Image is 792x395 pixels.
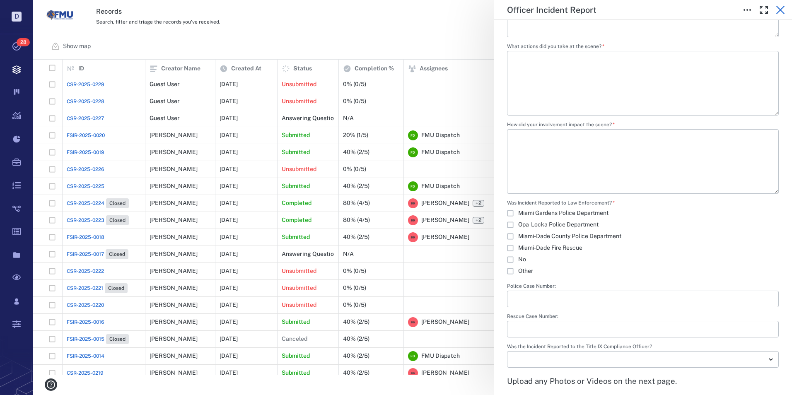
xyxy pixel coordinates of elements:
span: No [518,255,526,264]
span: Opa-Locka Police Department [518,221,599,229]
span: Help [19,6,36,13]
button: Toggle Fullscreen [756,2,772,18]
div: Rescue Case Number: [507,321,779,337]
span: Miami Gardens Police Department [518,209,608,217]
p: D [12,12,22,22]
h5: Officer Incident Report [507,5,596,15]
label: What actions did you take at the scene? [507,44,779,51]
label: Was Incident Reported to Law Enforcement? [507,200,628,207]
button: Toggle to Edit Boxes [739,2,756,18]
h3: Upload any Photos or Videos on the next page. [507,376,779,386]
label: How did your involvement impact the scene? [507,122,779,129]
body: Rich Text Area. Press ALT-0 for help. [7,7,264,14]
div: Was the Incident Reported to the Title IX Compliance Officer? [507,351,779,368]
span: Miami-Dade Fire Rescue [518,244,582,252]
span: Miami-Dade County Police Department [518,232,621,241]
button: Close [772,2,789,18]
span: Other [518,267,533,275]
div: Police Case Number: [507,291,779,307]
span: 28 [17,38,30,46]
label: Police Case Number: [507,284,779,291]
label: Was the Incident Reported to the Title IX Compliance Officer? [507,344,779,351]
label: Rescue Case Number: [507,314,779,321]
